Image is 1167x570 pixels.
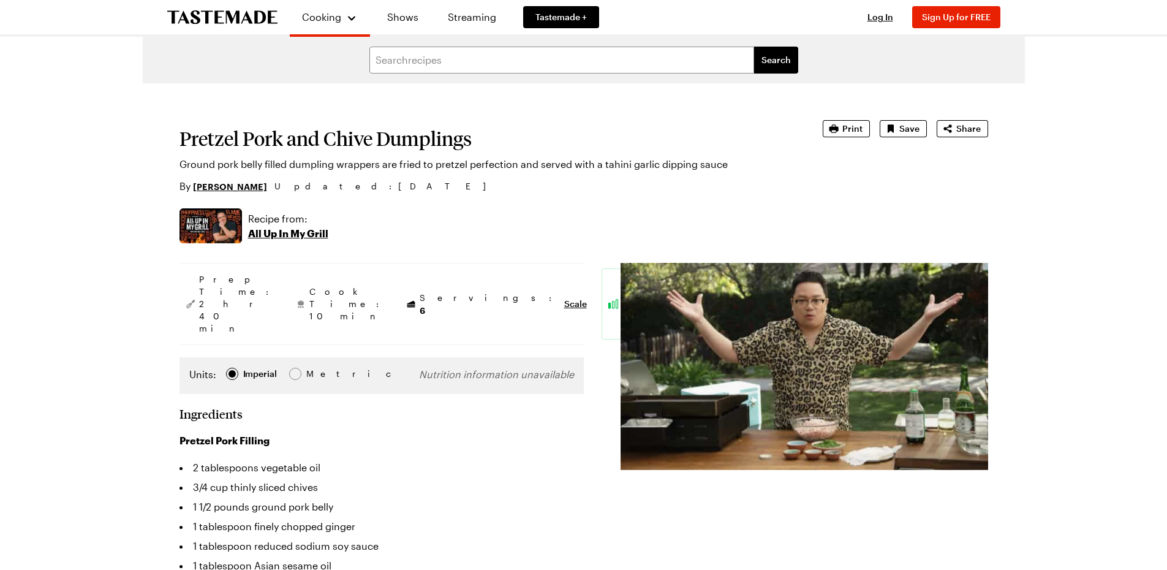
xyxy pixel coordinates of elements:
[179,179,267,194] p: By
[535,11,587,23] span: Tastemade +
[564,298,587,310] button: Scale
[179,127,788,150] h1: Pretzel Pork and Chive Dumplings
[179,157,788,172] p: Ground pork belly filled dumpling wrappers are fried to pretzel perfection and served with a tahi...
[899,123,920,135] span: Save
[199,273,275,335] span: Prep Time: 2 hr 40 min
[880,120,927,137] button: Save recipe
[867,12,893,22] span: Log In
[179,433,584,448] h3: Pretzel Pork Filling
[937,120,988,137] button: Share
[167,10,278,25] a: To Tastemade Home Page
[193,180,267,193] a: [PERSON_NAME]
[179,536,584,556] li: 1 tablespoon reduced sodium soy sauce
[302,11,341,23] span: Cooking
[856,11,905,23] button: Log In
[922,12,991,22] span: Sign Up for FREE
[179,458,584,477] li: 2 tablespoons vegetable oil
[189,367,332,384] div: Imperial Metric
[179,406,243,421] h2: Ingredients
[912,6,1000,28] button: Sign Up for FREE
[761,54,791,66] span: Search
[523,6,599,28] a: Tastemade +
[248,226,328,241] p: All Up In My Grill
[274,180,498,193] span: Updated : [DATE]
[419,368,574,380] span: Nutrition information unavailable
[302,5,358,29] button: Cooking
[842,123,863,135] span: Print
[248,211,328,241] a: Recipe from:All Up In My Grill
[956,123,981,135] span: Share
[309,286,385,322] span: Cook Time: 10 min
[243,367,277,381] div: Imperial
[179,208,242,243] img: Show where recipe is used
[306,367,332,381] div: Metric
[420,292,558,317] span: Servings:
[179,477,584,497] li: 3/4 cup thinly sliced chives
[754,47,798,74] button: filters
[420,304,425,316] span: 6
[823,120,870,137] button: Print
[248,211,328,226] p: Recipe from:
[179,517,584,536] li: 1 tablespoon finely chopped ginger
[189,367,216,382] label: Units:
[243,367,278,381] span: Imperial
[179,497,584,517] li: 1 1/2 pounds ground pork belly
[306,367,333,381] span: Metric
